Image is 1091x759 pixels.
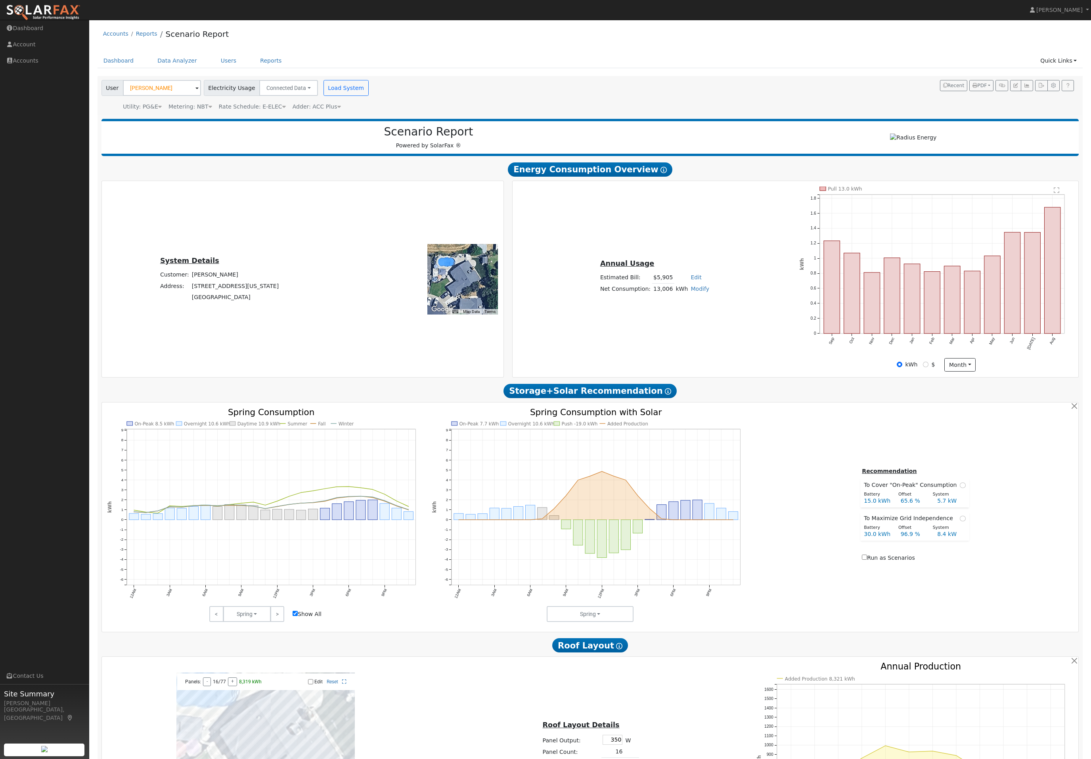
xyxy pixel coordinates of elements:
[513,507,523,520] rect: onclick=""
[120,557,123,562] text: -4
[1025,233,1041,334] rect: onclick=""
[444,557,448,562] text: -4
[862,555,867,560] input: Run as Scenarios
[1035,80,1047,91] button: Export Interval Data
[1021,80,1033,91] button: Multi-Series Graph
[345,588,352,597] text: 6PM
[457,518,460,521] circle: onclick=""
[452,309,458,315] button: Keyboard shortcuts
[576,479,580,482] circle: onclick=""
[561,421,597,427] text: Push -19.0 kWh
[121,448,123,452] text: 7
[228,407,315,417] text: Spring Consumption
[159,269,190,280] td: Customer:
[121,478,123,482] text: 4
[454,513,463,520] rect: onclick=""
[811,196,816,200] text: 1.8
[1034,53,1083,68] a: Quick Links
[318,421,325,427] text: Fall
[272,509,282,520] rect: onclick=""
[674,283,689,295] td: kWh
[1009,337,1016,345] text: Jun
[237,505,246,520] rect: onclick=""
[159,280,190,292] td: Address:
[1027,337,1036,350] text: [DATE]
[541,517,544,521] circle: onclick=""
[288,421,308,427] text: Summer
[201,505,210,520] rect: onclick=""
[463,309,480,315] button: Map Data
[864,273,880,334] rect: onclick=""
[129,513,139,520] rect: onclick=""
[213,679,226,685] span: 16/77
[237,588,244,597] text: 9AM
[429,304,456,315] a: Open this area in Google Maps (opens a new window)
[120,567,123,572] text: -5
[189,507,198,520] rect: onclick=""
[446,517,448,522] text: 0
[652,283,674,295] td: 13,006
[190,269,280,280] td: [PERSON_NAME]
[404,511,413,520] rect: onclick=""
[933,530,970,538] div: 8.4 kW
[1054,187,1060,193] text: 
[890,133,936,142] img: Radius Energy
[293,611,298,616] input: Show All
[940,80,968,91] button: Recent
[904,264,921,334] rect: onclick=""
[862,554,915,562] label: Run as Scenarios
[648,507,651,510] circle: onclick=""
[720,518,723,521] circle: onclick=""
[431,501,437,513] text: kWh
[98,53,140,68] a: Dashboard
[381,588,388,597] text: 9PM
[573,520,583,545] rect: onclick=""
[380,503,389,520] rect: onclick=""
[1047,80,1060,91] button: Settings
[528,518,532,521] circle: onclick=""
[490,508,499,520] rect: onclick=""
[811,211,816,215] text: 1.6
[344,502,354,520] rect: onclick=""
[501,508,511,520] rect: onclick=""
[444,527,448,532] text: -1
[547,606,634,622] button: Spring
[293,610,322,618] label: Show All
[634,588,641,597] text: 3PM
[121,517,123,522] text: 0
[530,407,662,417] text: Spring Consumption with Solar
[811,271,816,276] text: 0.8
[864,481,960,489] span: To Cover "On-Peak" Consumption
[444,537,448,542] text: -2
[599,283,652,295] td: Net Consumption:
[969,80,993,91] button: PDF
[165,588,172,597] text: 3AM
[260,510,270,520] rect: onclick=""
[944,266,961,334] rect: onclick=""
[107,501,112,513] text: kWh
[729,511,738,520] rect: onclick=""
[320,508,330,520] rect: onclick=""
[508,162,672,177] span: Energy Consumption Overview
[490,588,497,597] text: 3AM
[824,241,840,334] rect: onclick=""
[339,421,354,427] text: Winter
[766,752,773,757] text: 900
[466,514,475,520] rect: onclick=""
[184,421,230,427] text: Overnight 10.6 kWh
[327,679,338,685] a: Reset
[446,458,448,462] text: 6
[704,503,714,520] rect: onclick=""
[624,734,639,746] td: W
[732,518,735,521] circle: onclick=""
[552,638,628,652] span: Roof Layout
[503,384,676,398] span: Storage+Solar Recommendation
[219,103,286,110] span: Alias: E1
[225,504,234,520] rect: onclick=""
[121,467,123,472] text: 5
[508,421,554,427] text: Overnight 10.6 kWh
[270,606,284,622] a: >
[995,80,1008,91] button: Generate Report Link
[444,567,448,572] text: -5
[932,360,935,369] label: $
